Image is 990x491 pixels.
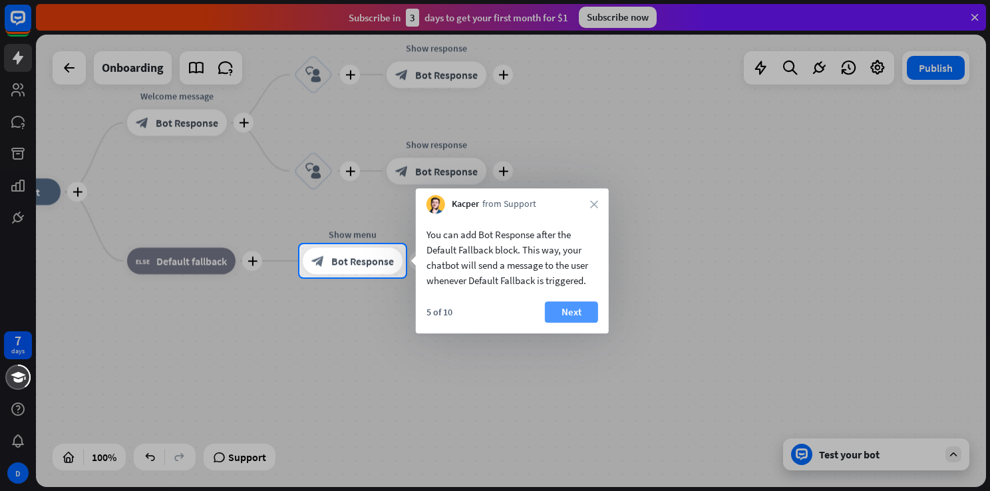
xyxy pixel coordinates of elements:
[426,227,598,288] div: You can add Bot Response after the Default Fallback block. This way, your chatbot will send a mes...
[331,254,394,267] span: Bot Response
[426,306,452,318] div: 5 of 10
[482,198,536,211] span: from Support
[311,254,325,267] i: block_bot_response
[590,200,598,208] i: close
[545,301,598,323] button: Next
[452,198,479,211] span: Kacper
[11,5,51,45] button: Open LiveChat chat widget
